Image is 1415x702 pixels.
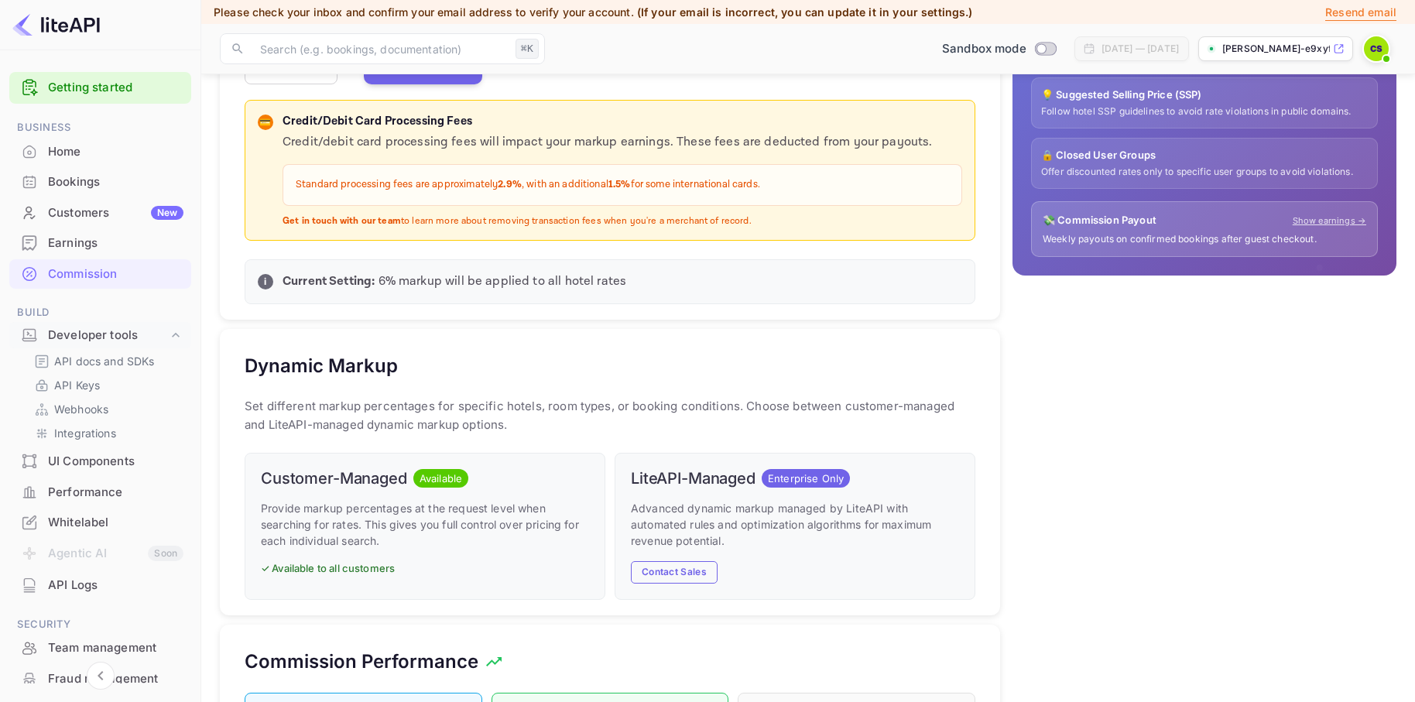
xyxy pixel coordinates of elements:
[214,5,634,19] span: Please check your inbox and confirm your email address to verify your account.
[87,662,115,690] button: Collapse navigation
[54,425,116,441] p: Integrations
[1041,87,1368,103] p: 💡 Suggested Selling Price (SSP)
[283,133,962,152] p: Credit/debit card processing fees will impact your markup earnings. These fees are deducted from ...
[245,354,398,378] h5: Dynamic Markup
[936,40,1062,58] div: Switch to Production mode
[34,353,179,369] a: API docs and SDKs
[245,649,478,674] h5: Commission Performance
[245,397,975,434] p: Set different markup percentages for specific hotels, room types, or booking conditions. Choose b...
[9,478,191,508] div: Performance
[9,633,191,663] div: Team management
[1043,233,1366,246] p: Weekly payouts on confirmed bookings after guest checkout.
[48,235,183,252] div: Earnings
[34,377,179,393] a: API Keys
[28,350,185,372] div: API docs and SDKs
[48,173,183,191] div: Bookings
[762,471,850,487] span: Enterprise Only
[48,79,183,97] a: Getting started
[283,273,375,289] strong: Current Setting:
[9,508,191,536] a: Whitelabel
[9,322,191,349] div: Developer tools
[608,178,631,191] strong: 1.5%
[48,484,183,502] div: Performance
[9,228,191,259] div: Earnings
[631,469,755,488] h6: LiteAPI-Managed
[296,177,949,193] p: Standard processing fees are approximately , with an additional for some international cards.
[283,113,962,131] p: Credit/Debit Card Processing Fees
[251,33,509,64] input: Search (e.g. bookings, documentation)
[516,39,539,59] div: ⌘K
[9,137,191,167] div: Home
[9,228,191,257] a: Earnings
[283,272,962,291] p: 6 % markup will be applied to all hotel rates
[9,664,191,693] a: Fraud management
[1041,148,1368,163] p: 🔒 Closed User Groups
[9,633,191,662] a: Team management
[28,422,185,444] div: Integrations
[1222,42,1330,56] p: [PERSON_NAME]-e9xyf.nui...
[631,500,959,549] p: Advanced dynamic markup managed by LiteAPI with automated rules and optimization algorithms for m...
[413,471,468,487] span: Available
[151,206,183,220] div: New
[498,178,522,191] strong: 2.9%
[9,167,191,197] div: Bookings
[283,215,401,227] strong: Get in touch with our team
[54,377,100,393] p: API Keys
[9,259,191,288] a: Commission
[48,639,183,657] div: Team management
[637,5,973,19] span: (If your email is incorrect, you can update it in your settings.)
[9,72,191,104] div: Getting started
[48,577,183,594] div: API Logs
[1364,36,1389,61] img: Colin Seaman
[1041,105,1368,118] p: Follow hotel SSP guidelines to avoid rate violations in public domains.
[1041,166,1368,179] p: Offer discounted rates only to specific user groups to avoid violations.
[1325,4,1396,21] p: Resend email
[9,137,191,166] a: Home
[54,353,155,369] p: API docs and SDKs
[1043,213,1156,228] p: 💸 Commission Payout
[261,561,589,577] p: ✓ Available to all customers
[631,561,718,584] button: Contact Sales
[261,500,589,549] p: Provide markup percentages at the request level when searching for rates. This gives you full con...
[1293,214,1366,228] a: Show earnings →
[942,40,1026,58] span: Sandbox mode
[48,453,183,471] div: UI Components
[48,514,183,532] div: Whitelabel
[9,478,191,506] a: Performance
[48,670,183,688] div: Fraud management
[9,664,191,694] div: Fraud management
[9,198,191,228] div: CustomersNew
[9,508,191,538] div: Whitelabel
[9,447,191,477] div: UI Components
[259,115,271,129] p: 💳
[48,265,183,283] div: Commission
[264,275,266,289] p: i
[9,119,191,136] span: Business
[9,304,191,321] span: Build
[12,12,100,37] img: LiteAPI logo
[48,143,183,161] div: Home
[34,425,179,441] a: Integrations
[9,447,191,475] a: UI Components
[9,198,191,227] a: CustomersNew
[9,570,191,601] div: API Logs
[283,215,962,228] p: to learn more about removing transaction fees when you're a merchant of record.
[28,374,185,396] div: API Keys
[9,167,191,196] a: Bookings
[34,401,179,417] a: Webhooks
[1102,42,1179,56] div: [DATE] — [DATE]
[9,259,191,289] div: Commission
[48,204,183,222] div: Customers
[9,616,191,633] span: Security
[9,570,191,599] a: API Logs
[28,398,185,420] div: Webhooks
[261,469,407,488] h6: Customer-Managed
[48,327,168,344] div: Developer tools
[54,401,108,417] p: Webhooks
